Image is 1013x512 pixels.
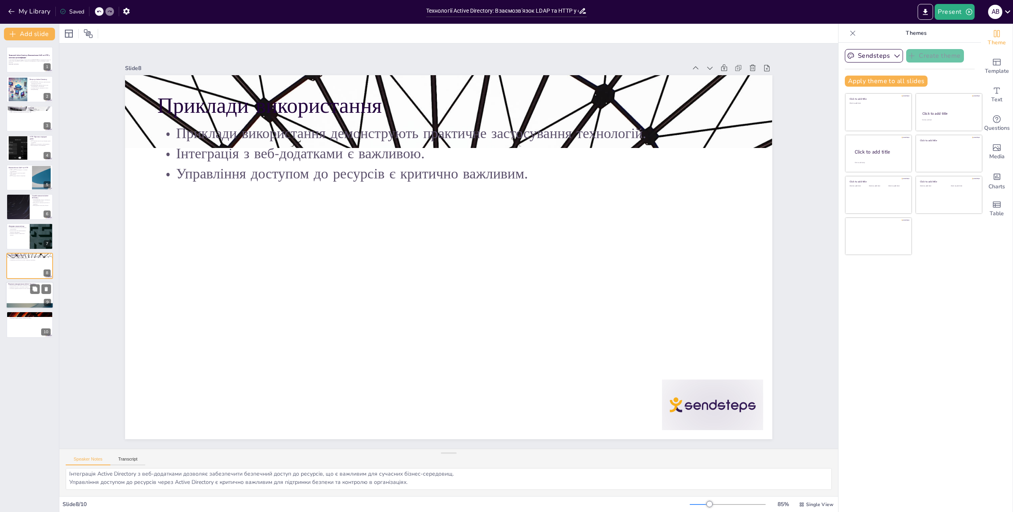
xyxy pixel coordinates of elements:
div: Slide 8 [145,32,705,98]
p: Active Directory використовується для аутентифікації та авторизації. [30,84,51,87]
p: AD підтримує різні типи об'єктів. [32,205,51,207]
p: LDAP забезпечує доступ до інформації в службах каталогів. [9,108,51,110]
div: Get real-time input from your audience [981,109,1013,138]
div: Slide 8 / 10 [63,501,690,508]
div: Add images, graphics, shapes or video [981,138,1013,166]
div: Add charts and graphs [981,166,1013,195]
div: A B [988,5,1002,19]
div: 2 [44,93,51,100]
span: Table [990,209,1004,218]
p: У цій презентації ми розглянемо основи технологій Active Directory, зосереджуючи увагу на взаємоз... [9,59,51,63]
p: Generated with [URL] [9,63,51,65]
div: 4 [44,152,51,159]
div: 1 [44,63,51,70]
div: 8 [6,253,53,279]
p: Приклади використання [9,254,51,256]
p: LDAP дозволяє запитувати дані про користувачів і групи. [9,110,51,112]
button: Sendsteps [845,49,903,63]
button: Apply theme to all slides [845,76,928,87]
span: Media [989,152,1005,161]
button: Create theme [906,49,964,63]
div: Add ready made slides [981,52,1013,81]
p: Інтеграція з веб-додатками є важливою. [168,114,749,194]
p: Спрощене адміністрування ресурсів полегшує роботу. [8,288,51,289]
div: 8 [44,269,51,277]
p: Active Directory, LDAP та HTTP є важливими технологіями. [9,315,51,316]
p: LDAP забезпечує доступ до даних користувачів. [9,172,30,175]
div: Saved [60,8,84,15]
button: Add slide [4,28,55,40]
input: Insert title [426,5,579,17]
p: Active Directory зберігає інформацію про мережеві ресурси. [32,199,51,202]
div: Click to add title [920,138,977,142]
p: Взаємозв'язок між технологіями є ключовим. [9,316,51,317]
textarea: Практичні приклади використання Active Directory, LDAP та HTTP допомагають студентам зрозуміти, я... [66,468,832,490]
p: Ефективне адміністрування залежить від знань. [9,317,51,319]
p: Приклади використання демонструють практичне застосування технологій. [170,94,751,174]
div: Click to add title [850,97,906,101]
span: Single View [806,501,833,508]
div: Click to add text [920,185,945,187]
p: Взаємозв'язки між компонентами є критично важливими. [9,230,27,233]
p: Діаграми сприяють навчальному процесу. [9,233,27,236]
div: 7 [6,223,53,249]
div: 1 [6,47,53,73]
div: Change the overall theme [981,24,1013,52]
p: HTTP: Протокол передачі даних [30,136,51,140]
div: Click to add body [855,162,905,164]
strong: Технології Active Directory: Взаємозв'язок LDAP та HTTP у системах аутентифікації [9,54,50,59]
p: Переваги використання Active Directory [8,283,51,285]
p: Приклади використання демонструють практичне застосування технологій. [9,256,51,258]
button: Speaker Notes [66,457,110,465]
div: 5 [44,181,51,188]
div: 10 [6,311,53,338]
div: Click to add text [951,185,976,187]
p: Взаємозв'язок LDAP та HTTP [9,166,30,169]
div: 6 [44,210,51,218]
p: AD дозволяє управляти доступом та безпекою. [32,202,51,205]
p: Приклади використання [172,61,755,152]
div: 7 [44,240,51,247]
p: Діаграми взаємозв'язку [9,225,27,228]
p: HTTP підтримує аутентифікацію. [30,145,51,146]
div: 10 [41,328,51,336]
div: 2 [6,76,53,102]
p: Управління доступом до ресурсів є критично важливим. [9,259,51,261]
button: Duplicate Slide [30,284,40,294]
button: A B [988,4,1002,20]
div: Click to add text [922,119,975,121]
div: Click to add title [850,180,906,183]
div: Click to add text [888,185,906,187]
p: Політики безпеки управляються через Active Directory. [30,87,51,90]
button: Delete Slide [42,284,51,294]
p: Інтеграція з веб-додатками є важливою. [9,258,51,259]
p: HTTP використовується для передачі даних в Інтернеті. [30,140,51,143]
div: 3 [44,122,51,129]
span: Template [985,67,1009,76]
div: 5 [6,165,53,191]
div: Layout [63,27,75,40]
p: Висновки [9,313,51,315]
p: LDAP та HTTP взаємодіють у системах аутентифікації. [9,169,30,172]
p: HTTP передає запити та відповіді. [9,175,30,176]
p: Управління доступом до ресурсів є критично важливим. [165,134,747,214]
span: Questions [984,124,1010,133]
div: Click to add title [920,180,977,183]
div: Click to add title [855,149,905,155]
p: Active Directory забезпечує централізоване управління ресурсами. [30,81,51,84]
div: Click to add text [850,102,906,104]
span: Theme [988,38,1006,47]
div: Click to add title [922,111,975,116]
p: LDAP: Протокол доступу до каталогів [9,107,51,109]
p: Діаграми допомагають візуалізувати взаємозв'язки. [9,227,27,230]
button: Present [935,4,974,20]
span: Charts [988,182,1005,191]
p: Вступ до Active Directory [30,78,51,80]
button: Export to PowerPoint [918,4,933,20]
p: HTTP може взаємодіяти з веб-додатками. [30,143,51,145]
button: My Library [6,5,54,18]
div: 9 [44,299,51,306]
div: Add text boxes [981,81,1013,109]
p: Служба каталогів Active Directory [32,195,51,199]
button: Transcript [110,457,146,465]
